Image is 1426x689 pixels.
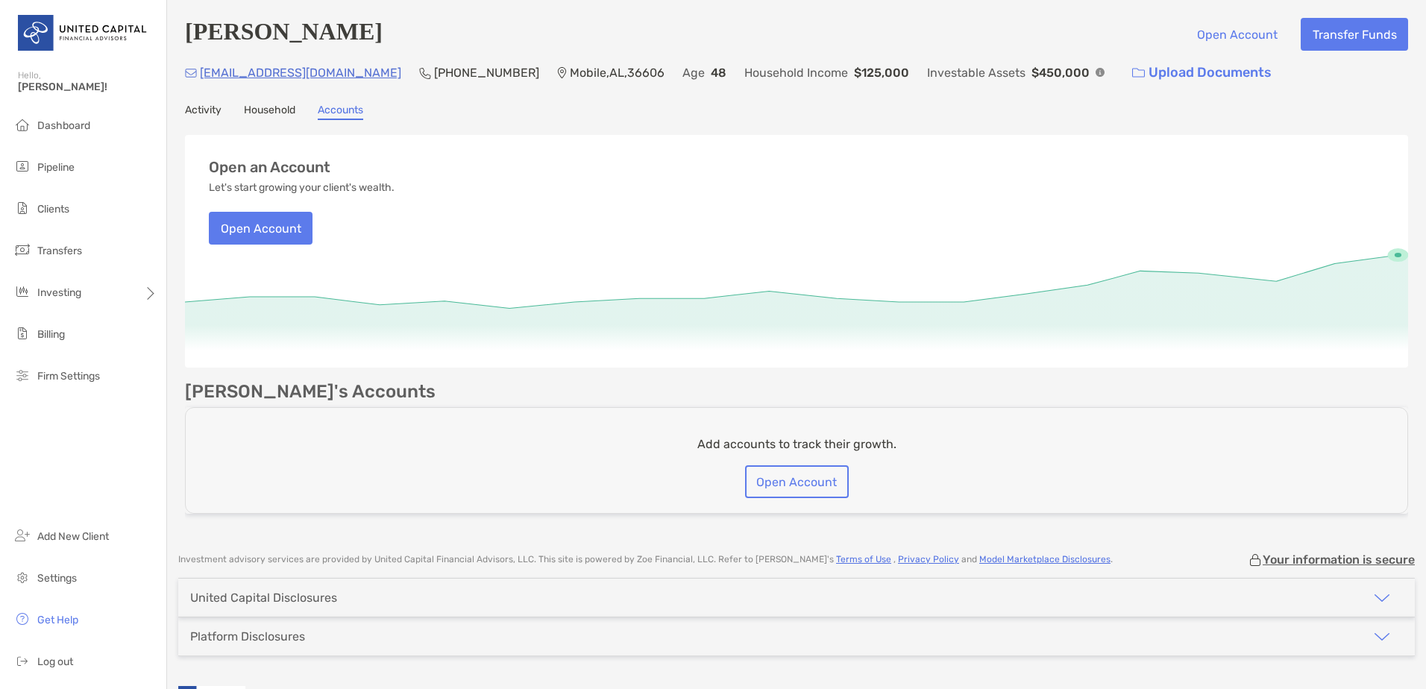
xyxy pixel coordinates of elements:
[711,63,726,82] p: 48
[1373,589,1391,607] img: icon arrow
[13,366,31,384] img: firm-settings icon
[209,159,330,176] h3: Open an Account
[1132,68,1145,78] img: button icon
[570,63,665,82] p: Mobile , AL , 36606
[927,63,1025,82] p: Investable Assets
[37,614,78,626] span: Get Help
[200,63,401,82] p: [EMAIL_ADDRESS][DOMAIN_NAME]
[37,328,65,341] span: Billing
[979,554,1111,564] a: Model Marketplace Disclosures
[37,572,77,585] span: Settings
[13,199,31,217] img: clients icon
[18,81,157,93] span: [PERSON_NAME]!
[37,119,90,132] span: Dashboard
[185,383,436,401] p: [PERSON_NAME]'s Accounts
[434,63,539,82] p: [PHONE_NUMBER]
[178,554,1113,565] p: Investment advisory services are provided by United Capital Financial Advisors, LLC . This site i...
[185,69,197,78] img: Email Icon
[697,435,896,453] p: Add accounts to track their growth.
[1301,18,1408,51] button: Transfer Funds
[13,568,31,586] img: settings icon
[13,116,31,133] img: dashboard icon
[13,652,31,670] img: logout icon
[13,241,31,259] img: transfers icon
[37,245,82,257] span: Transfers
[1096,68,1105,77] img: Info Icon
[37,655,73,668] span: Log out
[244,104,295,120] a: Household
[1122,57,1281,89] a: Upload Documents
[185,18,383,51] h4: [PERSON_NAME]
[190,591,337,605] div: United Capital Disclosures
[557,67,567,79] img: Location Icon
[318,104,363,120] a: Accounts
[13,283,31,301] img: investing icon
[209,212,312,245] button: Open Account
[37,203,69,215] span: Clients
[13,324,31,342] img: billing icon
[18,6,148,60] img: United Capital Logo
[13,157,31,175] img: pipeline icon
[209,182,395,194] p: Let's start growing your client's wealth.
[744,63,848,82] p: Household Income
[682,63,705,82] p: Age
[37,286,81,299] span: Investing
[854,63,909,82] p: $125,000
[13,610,31,628] img: get-help icon
[419,67,431,79] img: Phone Icon
[1263,553,1415,567] p: Your information is secure
[37,370,100,383] span: Firm Settings
[185,104,222,120] a: Activity
[1373,628,1391,646] img: icon arrow
[745,465,849,498] button: Open Account
[898,554,959,564] a: Privacy Policy
[836,554,891,564] a: Terms of Use
[37,530,109,543] span: Add New Client
[1031,63,1090,82] p: $450,000
[13,526,31,544] img: add_new_client icon
[190,629,305,644] div: Platform Disclosures
[1185,18,1289,51] button: Open Account
[37,161,75,174] span: Pipeline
